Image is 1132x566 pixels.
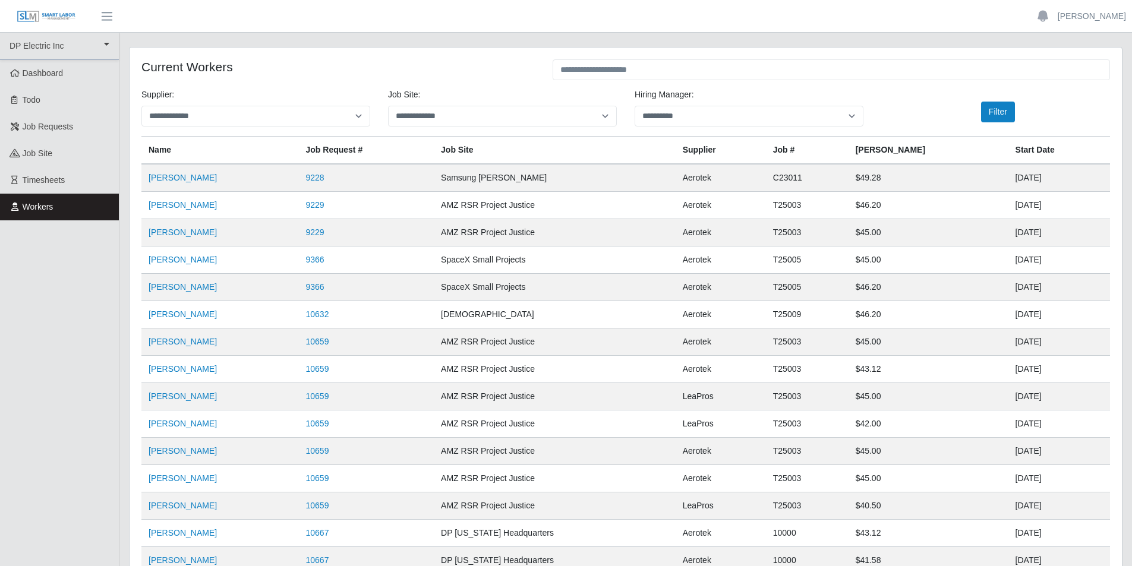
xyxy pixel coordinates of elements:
th: [PERSON_NAME] [849,137,1008,165]
td: AMZ RSR Project Justice [434,219,676,246]
td: Aerotek [676,520,766,547]
td: T25003 [766,492,849,520]
td: [DATE] [1008,301,1110,328]
td: $45.00 [849,219,1008,246]
td: T25005 [766,274,849,301]
td: [DATE] [1008,328,1110,356]
a: 10659 [306,446,329,456]
td: $45.00 [849,438,1008,465]
td: AMZ RSR Project Justice [434,465,676,492]
a: 10659 [306,364,329,374]
a: [PERSON_NAME] [149,555,217,565]
a: 10659 [306,337,329,346]
a: 9229 [306,227,324,237]
th: Supplier [676,137,766,165]
th: Name [141,137,299,165]
a: 9366 [306,255,324,264]
td: SpaceX Small Projects [434,246,676,274]
a: 10659 [306,391,329,401]
a: 10659 [306,501,329,510]
button: Filter [981,102,1015,122]
td: [DATE] [1008,465,1110,492]
td: DP [US_STATE] Headquarters [434,520,676,547]
td: $45.00 [849,465,1008,492]
td: Aerotek [676,438,766,465]
a: [PERSON_NAME] [149,282,217,292]
a: 10632 [306,309,329,319]
a: 10667 [306,555,329,565]
td: [DATE] [1008,438,1110,465]
td: AMZ RSR Project Justice [434,438,676,465]
td: Aerotek [676,192,766,219]
td: T25003 [766,219,849,246]
td: LeaPros [676,383,766,410]
span: Timesheets [23,175,65,185]
a: [PERSON_NAME] [149,446,217,456]
td: $46.20 [849,301,1008,328]
td: T25003 [766,465,849,492]
a: [PERSON_NAME] [1058,10,1126,23]
span: job site [23,148,53,158]
span: Job Requests [23,122,74,131]
td: Aerotek [676,301,766,328]
td: T25009 [766,301,849,328]
td: $46.20 [849,274,1008,301]
td: [DATE] [1008,383,1110,410]
span: Todo [23,95,40,105]
td: T25003 [766,438,849,465]
a: 10659 [306,473,329,483]
td: [DATE] [1008,492,1110,520]
a: [PERSON_NAME] [149,200,217,210]
a: 9229 [306,200,324,210]
td: LeaPros [676,492,766,520]
td: [DATE] [1008,520,1110,547]
td: [DATE] [1008,246,1110,274]
a: 10667 [306,528,329,537]
td: $45.00 [849,383,1008,410]
a: [PERSON_NAME] [149,501,217,510]
h4: Current Workers [141,59,535,74]
a: 9366 [306,282,324,292]
td: [DATE] [1008,410,1110,438]
td: LeaPros [676,410,766,438]
label: Supplier: [141,88,174,101]
td: Samsung [PERSON_NAME] [434,164,676,192]
th: Job # [766,137,849,165]
a: 9228 [306,173,324,182]
td: T25003 [766,192,849,219]
a: [PERSON_NAME] [149,528,217,537]
td: AMZ RSR Project Justice [434,356,676,383]
td: $45.00 [849,246,1008,274]
td: [DATE] [1008,219,1110,246]
td: AMZ RSR Project Justice [434,192,676,219]
td: Aerotek [676,274,766,301]
td: [DATE] [1008,192,1110,219]
td: AMZ RSR Project Justice [434,410,676,438]
td: [DATE] [1008,274,1110,301]
a: [PERSON_NAME] [149,255,217,264]
td: Aerotek [676,219,766,246]
span: Workers [23,202,53,211]
img: SLM Logo [17,10,76,23]
a: [PERSON_NAME] [149,391,217,401]
th: job site [434,137,676,165]
span: Dashboard [23,68,64,78]
td: AMZ RSR Project Justice [434,383,676,410]
td: $40.50 [849,492,1008,520]
th: Job Request # [299,137,434,165]
td: $43.12 [849,520,1008,547]
td: $43.12 [849,356,1008,383]
td: $46.20 [849,192,1008,219]
td: T25003 [766,356,849,383]
a: [PERSON_NAME] [149,227,217,237]
a: [PERSON_NAME] [149,337,217,346]
td: [DATE] [1008,164,1110,192]
td: 10000 [766,520,849,547]
td: $42.00 [849,410,1008,438]
td: $49.28 [849,164,1008,192]
td: [DEMOGRAPHIC_DATA] [434,301,676,328]
td: T25003 [766,328,849,356]
td: Aerotek [676,246,766,274]
td: C23011 [766,164,849,192]
label: Hiring Manager: [635,88,694,101]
